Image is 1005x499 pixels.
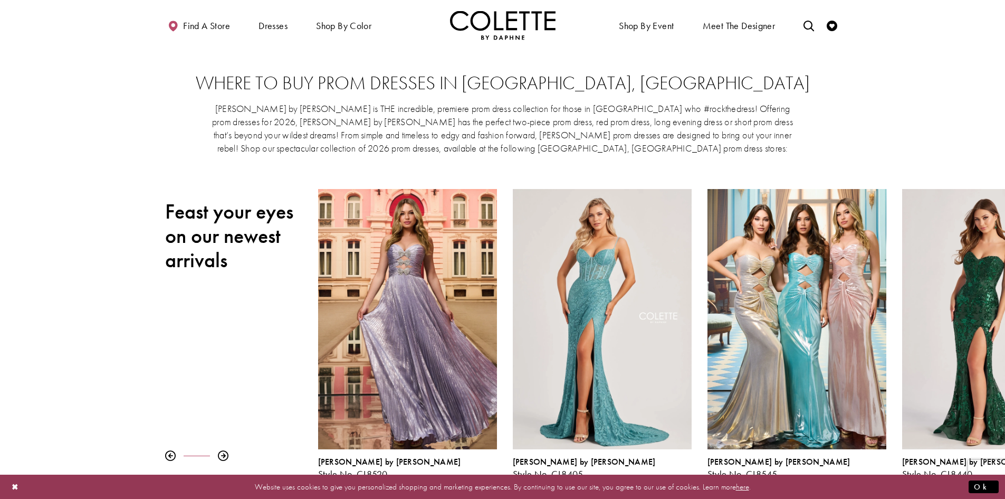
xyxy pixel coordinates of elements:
p: [PERSON_NAME] by [PERSON_NAME] is THE incredible, premiere prom dress collection for those in [GE... [212,102,794,155]
a: Visit Colette by Daphne Style No. CL8405 Page [513,189,692,449]
span: Shop By Event [619,21,674,31]
h2: Feast your eyes on our newest arrivals [165,200,302,272]
div: Colette by Daphne Style No. CL8545 [707,457,886,479]
button: Close Dialog [6,477,24,496]
a: Find a store [165,11,233,40]
a: Visit Colette by Daphne Style No. CL8520 Page [318,189,497,449]
span: Shop by color [313,11,374,40]
a: Visit Home Page [450,11,556,40]
div: Colette by Daphne Style No. CL8520 [318,457,497,479]
div: Colette by Daphne Style No. CL8405 [505,181,700,487]
img: Colette by Daphne [450,11,556,40]
span: Dresses [259,21,288,31]
span: [PERSON_NAME] by [PERSON_NAME] [318,456,461,467]
a: here [736,481,749,492]
a: Meet the designer [700,11,778,40]
button: Submit Dialog [969,480,999,493]
a: Visit Colette by Daphne Style No. CL8545 Page [707,189,886,449]
div: Colette by Daphne Style No. CL8520 [310,181,505,487]
span: Shop By Event [616,11,676,40]
span: Meet the designer [703,21,776,31]
div: Colette by Daphne Style No. CL8405 [513,457,692,479]
p: Website uses cookies to give you personalized shopping and marketing experiences. By continuing t... [76,479,929,494]
a: Check Wishlist [824,11,840,40]
span: [PERSON_NAME] by [PERSON_NAME] [707,456,850,467]
span: [PERSON_NAME] by [PERSON_NAME] [513,456,656,467]
div: Colette by Daphne Style No. CL8545 [700,181,894,487]
a: Toggle search [801,11,817,40]
h2: Where to buy prom dresses in [GEOGRAPHIC_DATA], [GEOGRAPHIC_DATA] [186,73,819,94]
span: Dresses [256,11,290,40]
span: Find a store [183,21,230,31]
span: Shop by color [316,21,371,31]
